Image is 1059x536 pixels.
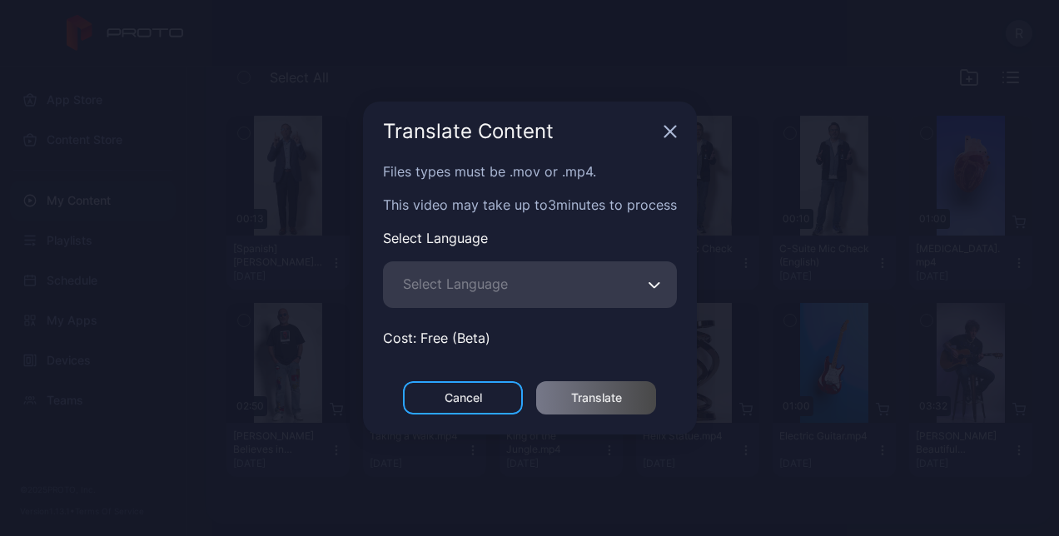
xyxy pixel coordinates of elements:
div: Translate Content [383,122,657,141]
input: Select Language [383,261,677,308]
p: This video may take up to 3 minutes to process [383,195,677,215]
button: Translate [536,381,656,414]
p: Files types must be .mov or .mp4. [383,161,677,181]
p: Select Language [383,228,677,248]
p: Cost: Free (Beta) [383,328,677,348]
span: Select Language [403,274,508,294]
button: Cancel [403,381,523,414]
div: Cancel [445,391,482,404]
button: Select Language [649,261,662,308]
div: Translate [571,391,622,404]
